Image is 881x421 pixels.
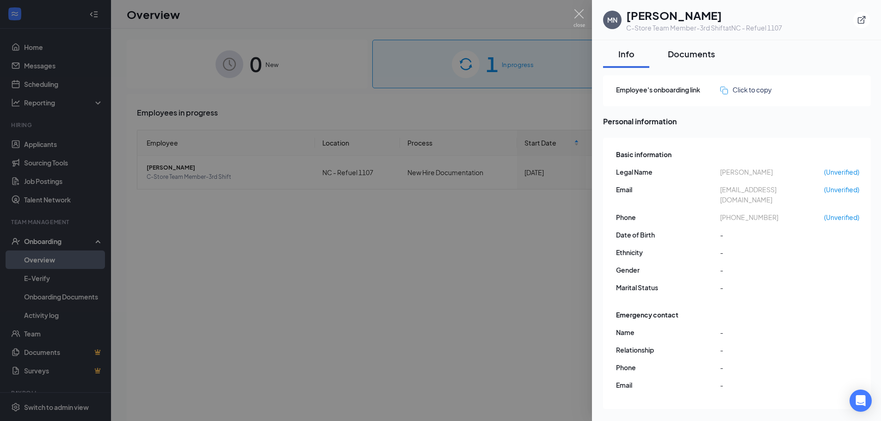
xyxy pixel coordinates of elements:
[616,184,720,195] span: Email
[616,282,720,293] span: Marital Status
[616,362,720,372] span: Phone
[616,85,720,95] span: Employee's onboarding link
[824,167,859,177] span: (Unverified)
[720,327,824,337] span: -
[616,380,720,390] span: Email
[720,167,824,177] span: [PERSON_NAME]
[616,167,720,177] span: Legal Name
[850,390,872,412] div: Open Intercom Messenger
[824,212,859,222] span: (Unverified)
[720,230,824,240] span: -
[668,48,715,60] div: Documents
[720,265,824,275] span: -
[616,345,720,355] span: Relationship
[616,310,678,320] span: Emergency contact
[720,86,728,94] img: click-to-copy.71757273a98fde459dfc.svg
[720,380,824,390] span: -
[616,247,720,257] span: Ethnicity
[720,282,824,293] span: -
[616,212,720,222] span: Phone
[626,7,782,23] h1: [PERSON_NAME]
[720,345,824,355] span: -
[824,184,859,195] span: (Unverified)
[616,149,672,159] span: Basic information
[857,15,866,24] svg: ExternalLink
[607,15,617,24] div: MN
[616,230,720,240] span: Date of Birth
[720,247,824,257] span: -
[603,116,871,127] span: Personal information
[720,85,772,95] button: Click to copy
[616,265,720,275] span: Gender
[612,48,640,60] div: Info
[616,327,720,337] span: Name
[720,212,824,222] span: [PHONE_NUMBER]
[853,12,870,28] button: ExternalLink
[626,23,782,32] div: C-Store Team Member-3rd Shift at NC - Refuel 1107
[720,184,824,205] span: [EMAIL_ADDRESS][DOMAIN_NAME]
[720,362,824,372] span: -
